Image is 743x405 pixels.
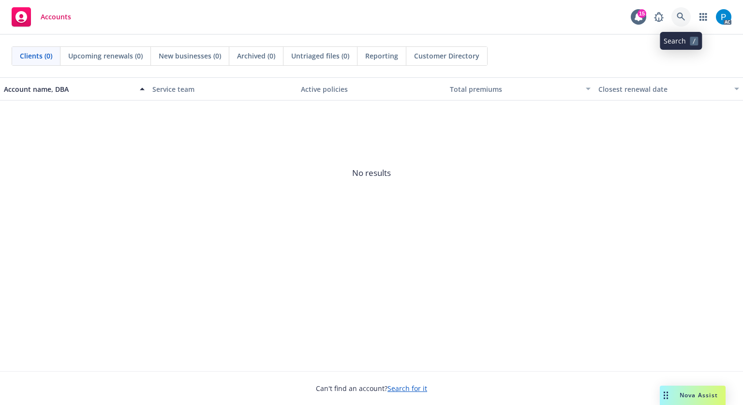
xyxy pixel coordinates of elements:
[301,84,442,94] div: Active policies
[716,9,731,25] img: photo
[8,3,75,30] a: Accounts
[237,51,275,61] span: Archived (0)
[638,9,646,18] div: 15
[680,391,718,399] span: Nova Assist
[387,384,427,393] a: Search for it
[450,84,580,94] div: Total premiums
[594,77,743,101] button: Closest renewal date
[316,383,427,393] span: Can't find an account?
[365,51,398,61] span: Reporting
[598,84,728,94] div: Closest renewal date
[660,386,672,405] div: Drag to move
[20,51,52,61] span: Clients (0)
[159,51,221,61] span: New businesses (0)
[41,13,71,21] span: Accounts
[414,51,479,61] span: Customer Directory
[660,386,726,405] button: Nova Assist
[152,84,293,94] div: Service team
[4,84,134,94] div: Account name, DBA
[649,7,669,27] a: Report a Bug
[291,51,349,61] span: Untriaged files (0)
[446,77,594,101] button: Total premiums
[671,7,691,27] a: Search
[68,51,143,61] span: Upcoming renewals (0)
[149,77,297,101] button: Service team
[694,7,713,27] a: Switch app
[297,77,446,101] button: Active policies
